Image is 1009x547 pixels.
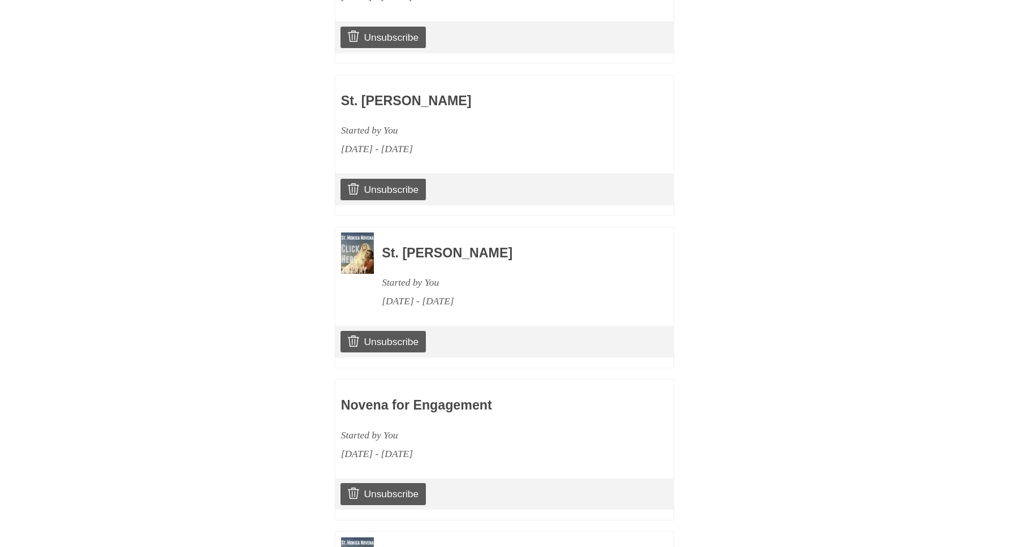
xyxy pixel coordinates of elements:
[341,445,602,463] div: [DATE] - [DATE]
[340,27,426,48] a: Unsubscribe
[382,292,643,311] div: [DATE] - [DATE]
[341,232,374,274] img: Novena image
[341,426,602,445] div: Started by You
[340,483,426,505] a: Unsubscribe
[341,94,602,109] h3: St. [PERSON_NAME]
[341,398,602,413] h3: Novena for Engagement
[340,331,426,352] a: Unsubscribe
[382,246,643,261] h3: St. [PERSON_NAME]
[341,121,602,140] div: Started by You
[382,273,643,292] div: Started by You
[340,179,426,200] a: Unsubscribe
[341,140,602,158] div: [DATE] - [DATE]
